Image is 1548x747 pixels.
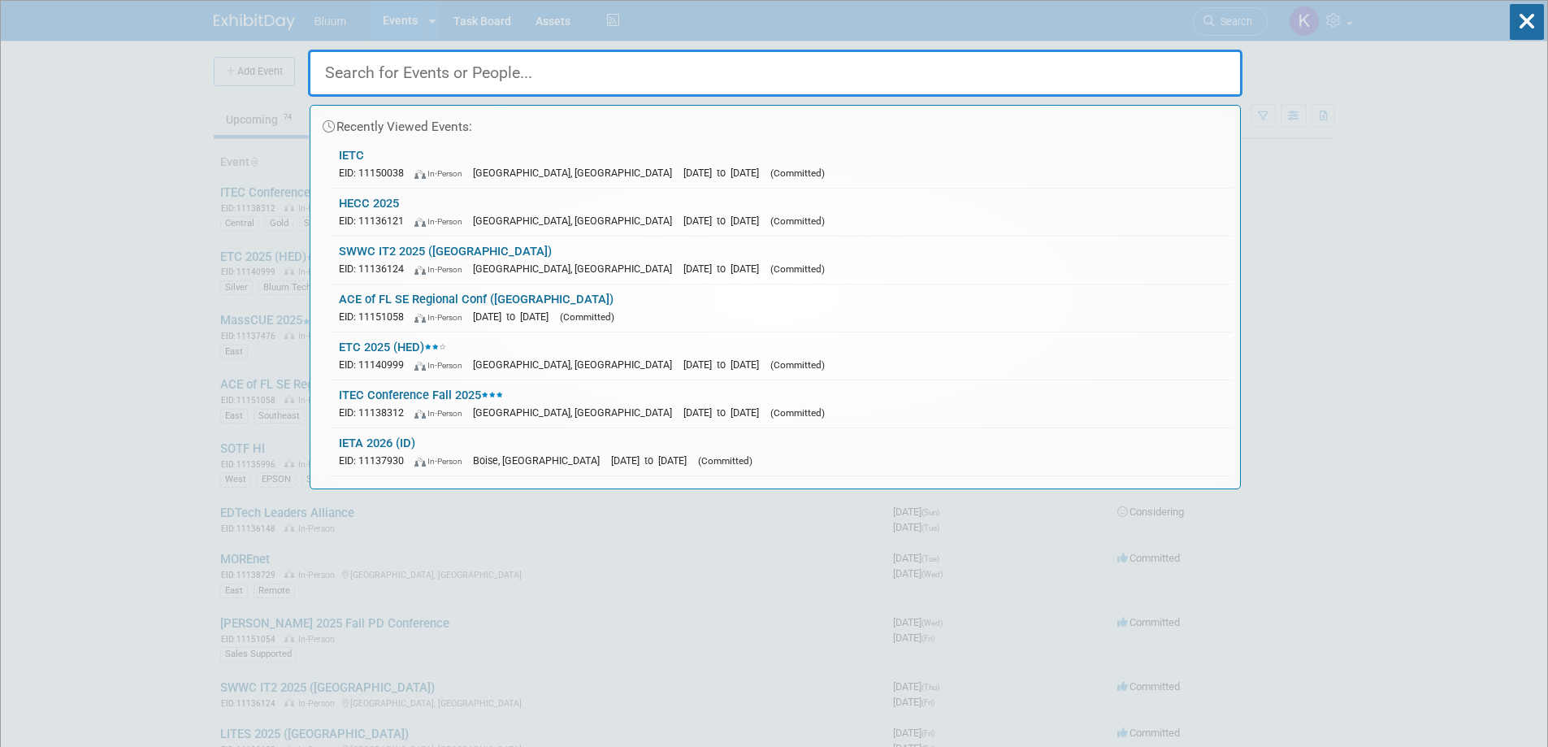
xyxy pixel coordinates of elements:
a: HECC 2025 EID: 11136121 In-Person [GEOGRAPHIC_DATA], [GEOGRAPHIC_DATA] [DATE] to [DATE] (Committed) [331,189,1232,236]
span: [DATE] to [DATE] [683,358,767,371]
span: In-Person [414,168,470,179]
span: (Committed) [770,359,825,371]
span: In-Person [414,456,470,467]
span: [DATE] to [DATE] [683,263,767,275]
a: ETC 2025 (HED) EID: 11140999 In-Person [GEOGRAPHIC_DATA], [GEOGRAPHIC_DATA] [DATE] to [DATE] (Com... [331,332,1232,380]
span: In-Person [414,216,470,227]
span: EID: 11151058 [339,311,411,323]
span: (Committed) [770,215,825,227]
span: [DATE] to [DATE] [683,167,767,179]
a: IETC EID: 11150038 In-Person [GEOGRAPHIC_DATA], [GEOGRAPHIC_DATA] [DATE] to [DATE] (Committed) [331,141,1232,188]
span: In-Person [414,360,470,371]
span: In-Person [414,264,470,275]
span: EID: 11140999 [339,358,411,371]
span: (Committed) [770,407,825,419]
span: EID: 11137930 [339,454,411,467]
span: EID: 11138312 [339,406,411,419]
span: [GEOGRAPHIC_DATA], [GEOGRAPHIC_DATA] [473,215,680,227]
span: EID: 11136121 [339,215,411,227]
span: In-Person [414,312,470,323]
span: (Committed) [698,455,752,467]
div: Recently Viewed Events: [319,106,1232,141]
a: ACE of FL SE Regional Conf ([GEOGRAPHIC_DATA]) EID: 11151058 In-Person [DATE] to [DATE] (Committed) [331,284,1232,332]
span: [DATE] to [DATE] [683,215,767,227]
span: In-Person [414,408,470,419]
a: SWWC IT2 2025 ([GEOGRAPHIC_DATA]) EID: 11136124 In-Person [GEOGRAPHIC_DATA], [GEOGRAPHIC_DATA] [D... [331,237,1232,284]
span: EID: 11150038 [339,167,411,179]
span: (Committed) [770,263,825,275]
span: (Committed) [560,311,614,323]
span: [GEOGRAPHIC_DATA], [GEOGRAPHIC_DATA] [473,406,680,419]
input: Search for Events or People... [308,50,1242,97]
span: (Committed) [770,167,825,179]
span: [GEOGRAPHIC_DATA], [GEOGRAPHIC_DATA] [473,263,680,275]
span: [DATE] to [DATE] [683,406,767,419]
span: [GEOGRAPHIC_DATA], [GEOGRAPHIC_DATA] [473,167,680,179]
span: Boise, [GEOGRAPHIC_DATA] [473,454,608,467]
a: IETA 2026 (ID) EID: 11137930 In-Person Boise, [GEOGRAPHIC_DATA] [DATE] to [DATE] (Committed) [331,428,1232,476]
span: EID: 11136124 [339,263,411,275]
a: ITEC Conference Fall 2025 EID: 11138312 In-Person [GEOGRAPHIC_DATA], [GEOGRAPHIC_DATA] [DATE] to ... [331,380,1232,428]
span: [GEOGRAPHIC_DATA], [GEOGRAPHIC_DATA] [473,358,680,371]
span: [DATE] to [DATE] [473,311,557,323]
span: [DATE] to [DATE] [611,454,695,467]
